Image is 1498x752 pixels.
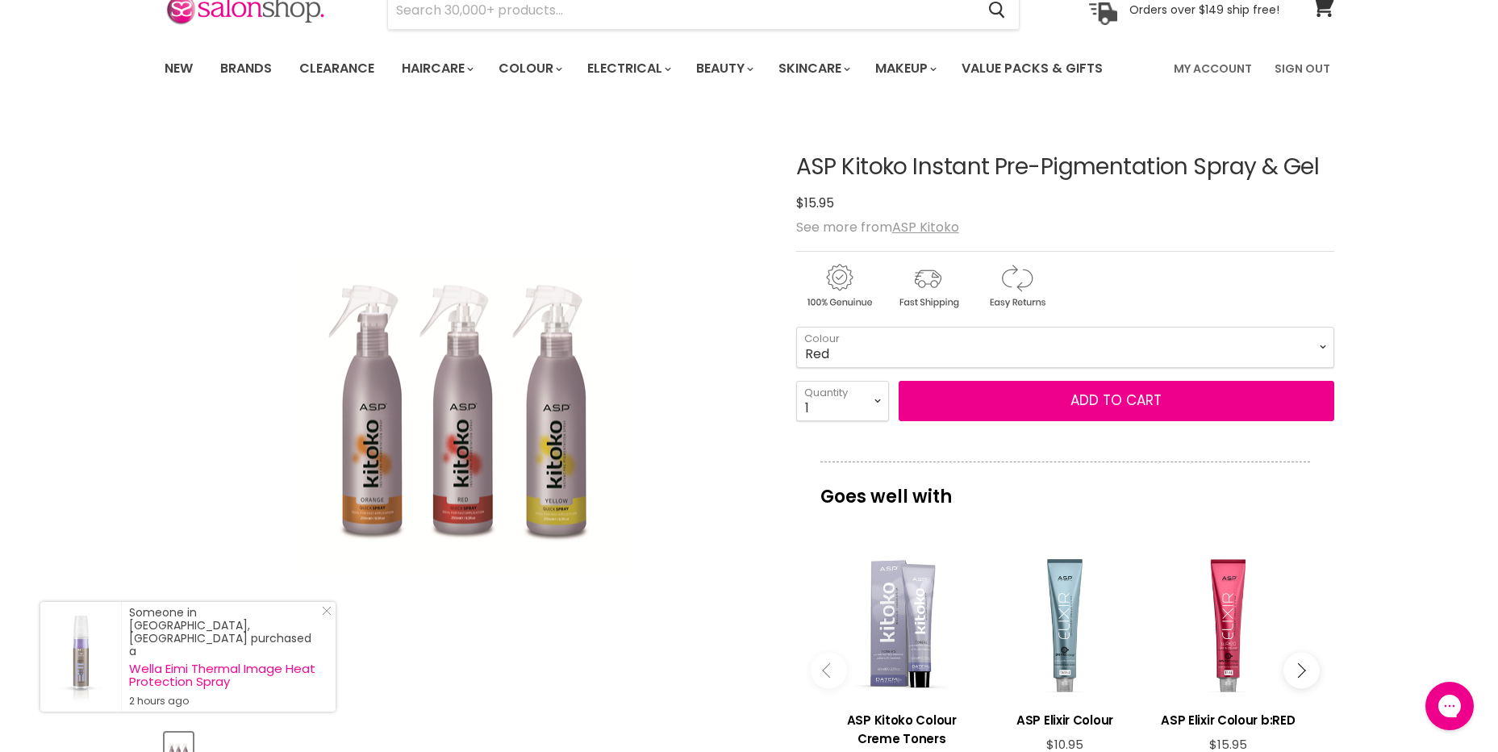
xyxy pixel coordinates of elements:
a: Brands [208,52,284,86]
span: Add to cart [1070,391,1162,410]
a: Wella Eimi Thermal Image Heat Protection Spray [129,662,319,688]
img: genuine.gif [796,261,882,311]
a: View product:ASP Elixir Colour [991,699,1138,737]
a: Makeup [863,52,946,86]
h3: ASP Kitoko Colour Creme Toners [828,711,975,748]
button: Add to cart [899,381,1334,421]
span: See more from [796,218,959,236]
h3: ASP Elixir Colour [991,711,1138,729]
a: Skincare [766,52,860,86]
img: returns.gif [974,261,1059,311]
a: Clearance [287,52,386,86]
a: Close Notification [315,606,332,622]
span: $15.95 [796,194,834,212]
a: Visit product page [40,602,121,712]
a: ASP Kitoko [892,218,959,236]
svg: Close Icon [322,606,332,616]
a: View product:ASP Elixir Colour b:RED [1154,699,1301,737]
h3: ASP Elixir Colour b:RED [1154,711,1301,729]
iframe: Gorgias live chat messenger [1417,676,1482,736]
h1: ASP Kitoko Instant Pre-Pigmentation Spray & Gel [796,155,1334,180]
small: 2 hours ago [129,695,319,708]
div: ASP Kitoko Instant Pre-Pigmentation Spray & Gel image. Click or Scroll to Zoom. [165,115,767,717]
select: Quantity [796,381,889,421]
img: ASP Kitoko Instant Pre-Pigmentation Spray & Gel [297,162,634,668]
a: Value Packs & Gifts [949,52,1115,86]
div: Someone in [GEOGRAPHIC_DATA], [GEOGRAPHIC_DATA] purchased a [129,606,319,708]
a: Sign Out [1265,52,1340,86]
a: My Account [1164,52,1262,86]
p: Orders over $149 ship free! [1129,2,1279,17]
a: Colour [486,52,572,86]
img: shipping.gif [885,261,970,311]
a: Haircare [390,52,483,86]
nav: Main [144,45,1354,92]
p: Goes well with [820,462,1310,515]
a: Electrical [575,52,681,86]
a: New [152,52,205,86]
a: Beauty [684,52,763,86]
ul: Main menu [152,45,1140,92]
